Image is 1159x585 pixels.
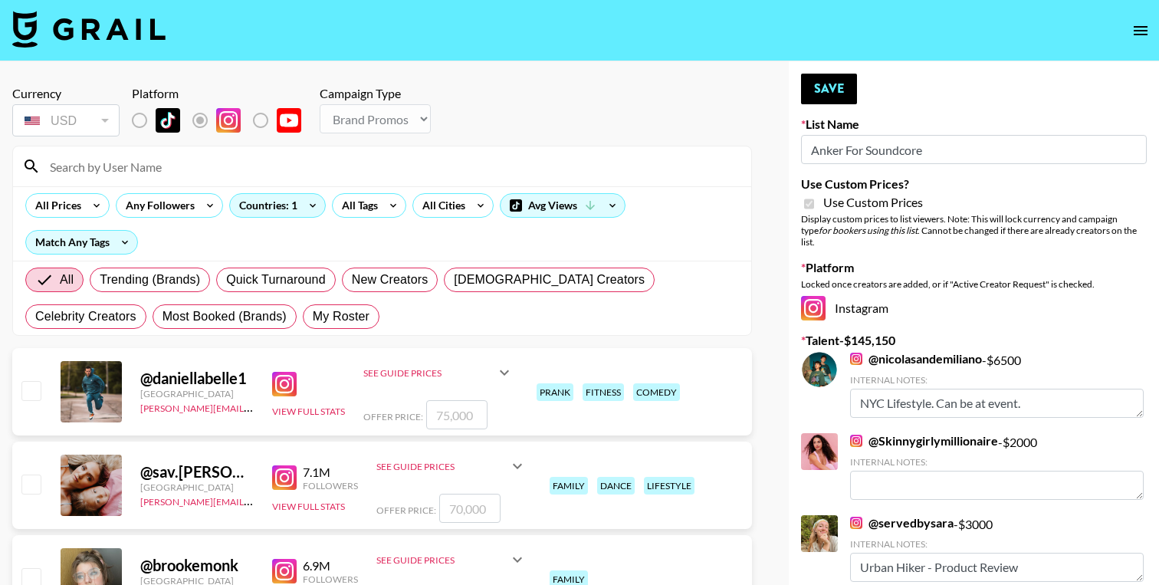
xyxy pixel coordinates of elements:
div: Instagram [801,296,1147,320]
div: fitness [583,383,624,401]
img: TikTok [156,108,180,133]
div: Campaign Type [320,86,431,101]
span: Trending (Brands) [100,271,200,289]
div: 7.1M [303,465,358,480]
div: USD [15,107,117,134]
div: @ daniellabelle1 [140,369,254,388]
a: [PERSON_NAME][EMAIL_ADDRESS][DOMAIN_NAME] [140,399,367,414]
span: All [60,271,74,289]
div: Countries: 1 [230,194,325,217]
a: [PERSON_NAME][EMAIL_ADDRESS][DOMAIN_NAME] [140,493,367,508]
div: - $ 2000 [850,433,1144,500]
button: open drawer [1125,15,1156,46]
div: Match Any Tags [26,231,137,254]
div: See Guide Prices [363,354,514,391]
div: All Tags [333,194,381,217]
span: New Creators [352,271,428,289]
label: Platform [801,260,1147,275]
input: Search by User Name [41,154,742,179]
div: Locked once creators are added, or if "Active Creator Request" is checked. [801,278,1147,290]
span: Celebrity Creators [35,307,136,326]
img: YouTube [277,108,301,133]
a: @servedbysara [850,515,954,531]
button: View Full Stats [272,406,345,417]
label: Talent - $ 145,150 [801,333,1147,348]
div: Internal Notes: [850,538,1144,550]
span: Offer Price: [376,504,436,516]
div: Currency is locked to USD [12,101,120,140]
div: Any Followers [117,194,198,217]
span: Quick Turnaround [226,271,326,289]
div: See Guide Prices [363,367,495,379]
input: 75,000 [426,400,488,429]
div: All Prices [26,194,84,217]
div: family [550,477,588,495]
div: lifestyle [644,477,694,495]
div: - $ 6500 [850,351,1144,418]
div: [GEOGRAPHIC_DATA] [140,388,254,399]
img: Instagram [850,517,862,529]
img: Grail Talent [12,11,166,48]
div: [GEOGRAPHIC_DATA] [140,481,254,493]
div: All Cities [413,194,468,217]
textarea: NYC Lifestyle. Can be at event. [850,389,1144,418]
div: @ brookemonk [140,556,254,575]
div: List locked to Instagram. [132,104,314,136]
span: Offer Price: [363,411,423,422]
span: My Roster [313,307,369,326]
div: Followers [303,573,358,585]
span: Use Custom Prices [823,195,923,210]
div: prank [537,383,573,401]
a: @Skinnygirlymillionaire [850,433,998,449]
img: Instagram [801,296,826,320]
label: List Name [801,117,1147,132]
div: See Guide Prices [376,541,527,578]
div: Display custom prices to list viewers. Note: This will lock currency and campaign type . Cannot b... [801,213,1147,248]
div: Platform [132,86,314,101]
img: Instagram [272,559,297,583]
button: View Full Stats [272,501,345,512]
em: for bookers using this list [819,225,918,236]
div: See Guide Prices [376,448,527,485]
div: @ sav.[PERSON_NAME] [140,462,254,481]
div: - $ 3000 [850,515,1144,582]
div: 6.9M [303,558,358,573]
img: Instagram [216,108,241,133]
div: Followers [303,480,358,491]
div: comedy [633,383,680,401]
div: Currency [12,86,120,101]
img: Instagram [272,372,297,396]
label: Use Custom Prices? [801,176,1147,192]
textarea: Urban Hiker - Product Review [850,553,1144,582]
input: 70,000 [439,494,501,523]
div: See Guide Prices [376,461,508,472]
button: Save [801,74,857,104]
div: Internal Notes: [850,456,1144,468]
div: Avg Views [501,194,625,217]
div: dance [597,477,635,495]
div: See Guide Prices [376,554,508,566]
span: Most Booked (Brands) [163,307,287,326]
div: Internal Notes: [850,374,1144,386]
span: [DEMOGRAPHIC_DATA] Creators [454,271,645,289]
img: Instagram [850,435,862,447]
img: Instagram [272,465,297,490]
a: @nicolasandemiliano [850,351,982,366]
img: Instagram [850,353,862,365]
